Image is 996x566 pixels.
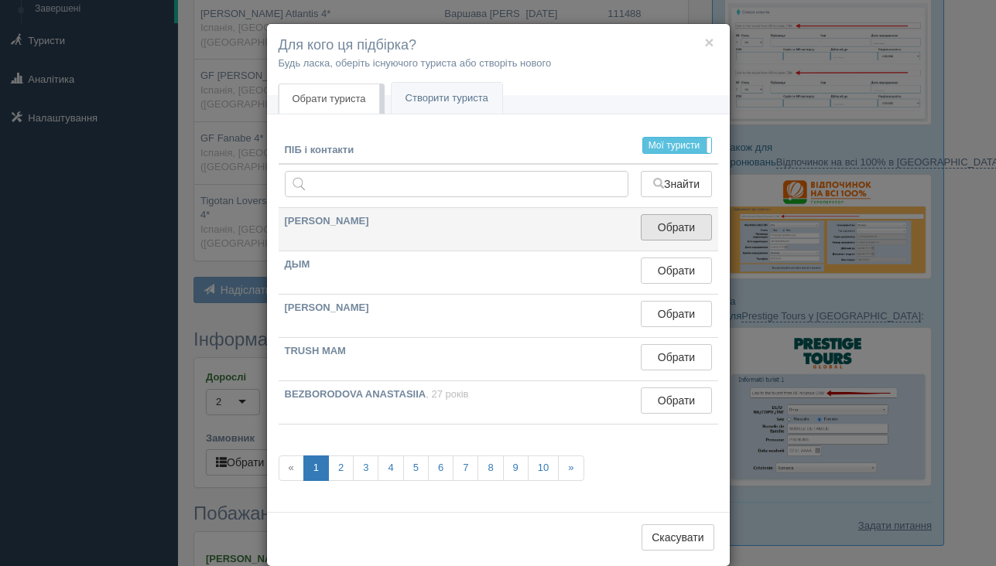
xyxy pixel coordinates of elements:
[279,56,718,70] p: Будь ласка, оберіть існуючого туриста або створіть нового
[453,455,478,481] a: 7
[641,171,711,197] button: Знайти
[428,455,454,481] a: 6
[641,257,711,284] button: Обрати
[353,455,378,481] a: 3
[279,84,380,114] a: Обрати туриста
[285,215,369,227] b: [PERSON_NAME]
[279,455,304,481] span: «
[477,455,503,481] a: 8
[279,137,635,165] th: ПІБ і контакти
[641,344,711,370] button: Обрати
[378,455,403,481] a: 4
[641,301,711,327] button: Обрати
[285,258,310,270] b: ДЫМ
[328,455,354,481] a: 2
[528,455,559,481] a: 10
[503,455,529,481] a: 9
[303,455,329,481] a: 1
[641,214,711,240] button: Обрати
[642,524,714,551] button: Скасувати
[558,455,584,481] a: »
[285,171,629,197] input: Пошук за ПІБ, паспортом або контактами
[279,36,718,56] h4: Для кого ця підбірка?
[392,83,502,114] a: Створити туриста
[426,388,468,400] span: , 27 років
[704,34,714,50] button: ×
[285,388,426,400] b: BEZBORODOVA ANASTASIIA
[643,138,711,153] label: Мої туристи
[403,455,429,481] a: 5
[285,302,369,313] b: [PERSON_NAME]
[641,387,711,414] button: Обрати
[285,345,346,356] b: TRUSH MAM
